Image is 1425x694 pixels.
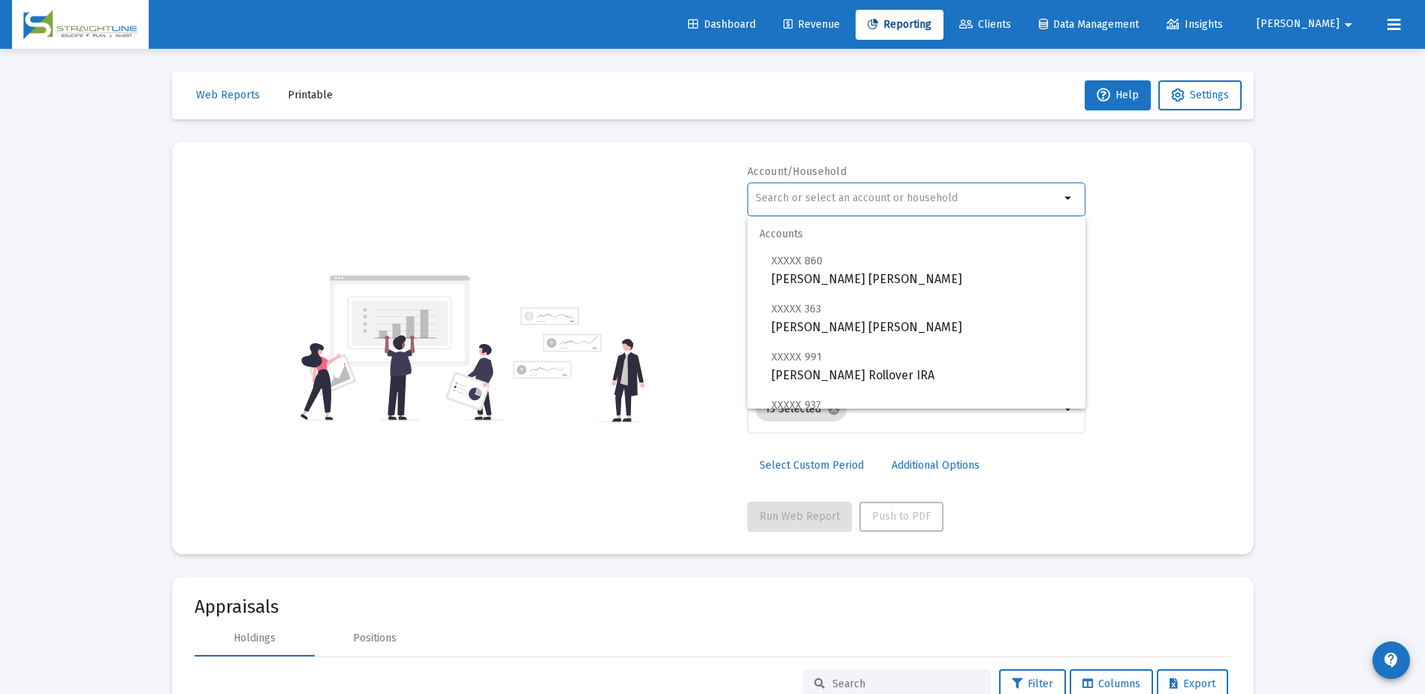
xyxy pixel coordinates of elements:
[1060,400,1078,418] mat-icon: arrow_drop_down
[892,459,980,472] span: Additional Options
[959,18,1011,31] span: Clients
[276,80,345,110] button: Printable
[947,10,1023,40] a: Clients
[771,303,821,315] span: XXXXX 363
[1085,80,1151,110] button: Help
[1170,677,1215,690] span: Export
[1012,677,1053,690] span: Filter
[23,10,137,40] img: Dashboard
[184,80,272,110] button: Web Reports
[859,502,943,532] button: Push to PDF
[771,399,821,412] span: XXXXX 937
[756,397,847,421] mat-chip: 15 Selected
[1082,677,1140,690] span: Columns
[1158,80,1242,110] button: Settings
[868,18,931,31] span: Reporting
[688,18,756,31] span: Dashboard
[676,10,768,40] a: Dashboard
[195,599,1231,614] mat-card-title: Appraisals
[1382,651,1400,669] mat-icon: contact_support
[771,252,1073,288] span: [PERSON_NAME] [PERSON_NAME]
[756,394,1060,424] mat-chip-list: Selection
[1027,10,1151,40] a: Data Management
[353,631,397,646] div: Positions
[756,192,1060,204] input: Search or select an account or household
[1339,10,1357,40] mat-icon: arrow_drop_down
[196,89,260,101] span: Web Reports
[1155,10,1235,40] a: Insights
[288,89,333,101] span: Printable
[1190,89,1229,101] span: Settings
[747,216,1085,252] span: Accounts
[771,396,1073,433] span: [PERSON_NAME] IRA
[771,351,822,364] span: XXXXX 991
[747,165,847,178] label: Account/Household
[771,300,1073,336] span: [PERSON_NAME] [PERSON_NAME]
[832,677,980,690] input: Search
[234,631,276,646] div: Holdings
[771,255,823,267] span: XXXXX 860
[747,502,852,532] button: Run Web Report
[872,510,931,523] span: Push to PDF
[1257,18,1339,31] span: [PERSON_NAME]
[1060,189,1078,207] mat-icon: arrow_drop_down
[759,510,840,523] span: Run Web Report
[513,307,645,422] img: reporting-alt
[1167,18,1223,31] span: Insights
[783,18,840,31] span: Revenue
[827,403,841,416] mat-icon: cancel
[297,273,504,422] img: reporting
[771,10,852,40] a: Revenue
[1039,18,1139,31] span: Data Management
[1239,9,1375,39] button: [PERSON_NAME]
[759,459,864,472] span: Select Custom Period
[1097,89,1139,101] span: Help
[771,348,1073,385] span: [PERSON_NAME] Rollover IRA
[856,10,943,40] a: Reporting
